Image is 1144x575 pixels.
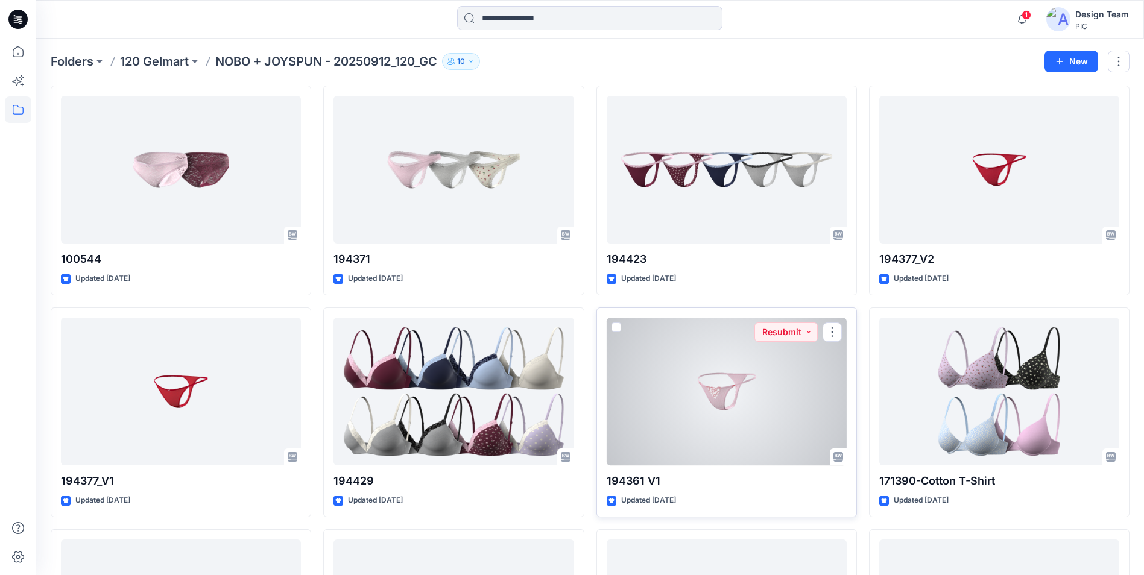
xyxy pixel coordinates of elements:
[333,251,574,268] p: 194371
[61,473,301,489] p: 194377_V1
[348,272,403,285] p: Updated [DATE]
[607,473,847,489] p: 194361 V1
[879,251,1119,268] p: 194377_V2
[607,318,847,465] a: 194361 V1
[607,96,847,244] a: 194423
[333,473,574,489] p: 194429
[1075,7,1129,22] div: Design Team
[215,53,437,70] p: NOBO + JOYSPUN - 20250912_120_GC
[1046,7,1070,31] img: avatar
[348,494,403,507] p: Updated [DATE]
[75,494,130,507] p: Updated [DATE]
[61,96,301,244] a: 100544
[879,96,1119,244] a: 194377_V2
[1022,10,1031,20] span: 1
[621,494,676,507] p: Updated [DATE]
[894,494,949,507] p: Updated [DATE]
[607,251,847,268] p: 194423
[894,272,949,285] p: Updated [DATE]
[457,55,465,68] p: 10
[75,272,130,285] p: Updated [DATE]
[442,53,480,70] button: 10
[333,318,574,465] a: 194429
[333,96,574,244] a: 194371
[120,53,189,70] a: 120 Gelmart
[61,251,301,268] p: 100544
[621,272,676,285] p: Updated [DATE]
[1075,22,1129,31] div: PIC
[51,53,93,70] a: Folders
[1044,51,1098,72] button: New
[879,473,1119,489] p: 171390-Cotton T-Shirt
[879,318,1119,465] a: 171390-Cotton T-Shirt
[61,318,301,465] a: 194377_V1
